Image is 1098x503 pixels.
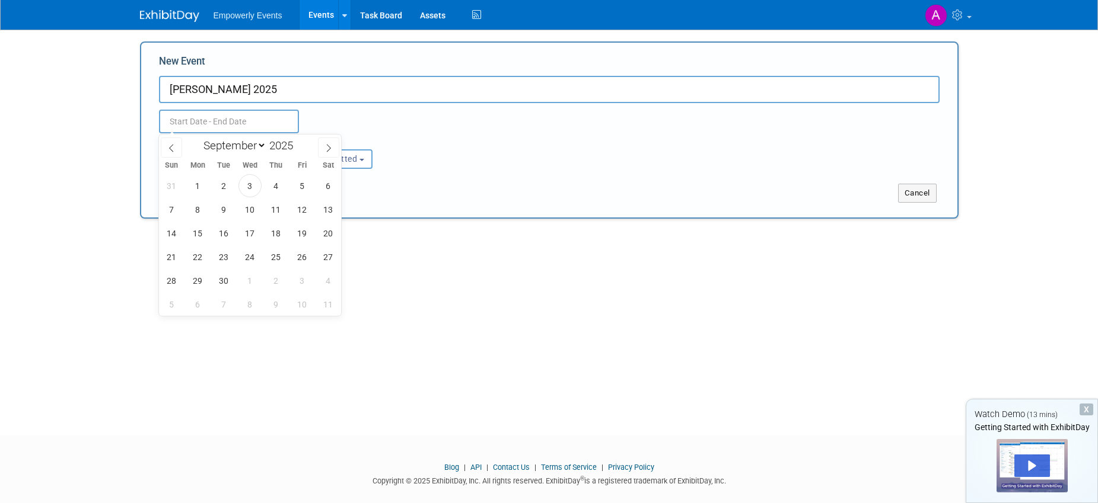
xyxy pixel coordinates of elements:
span: September 28, 2025 [160,269,183,292]
span: September 8, 2025 [186,198,209,221]
span: October 9, 2025 [265,293,288,316]
span: Thu [263,162,289,169]
span: October 4, 2025 [317,269,340,292]
input: Year [266,139,302,152]
input: Name of Trade Show / Conference [159,76,940,103]
span: September 27, 2025 [317,245,340,268]
span: October 7, 2025 [212,293,235,316]
span: October 8, 2025 [238,293,262,316]
span: | [599,463,606,472]
div: Participation: [292,133,407,149]
span: September 16, 2025 [212,222,235,245]
span: September 15, 2025 [186,222,209,245]
sup: ® [580,475,584,482]
span: Fri [289,162,315,169]
div: Dismiss [1080,403,1093,415]
span: September 9, 2025 [212,198,235,221]
span: September 22, 2025 [186,245,209,268]
span: September 26, 2025 [291,245,314,268]
div: Play [1014,454,1050,477]
span: October 1, 2025 [238,269,262,292]
button: Cancel [898,184,937,203]
span: Sat [315,162,341,169]
span: September 14, 2025 [160,222,183,245]
span: September 25, 2025 [265,245,288,268]
span: September 6, 2025 [317,174,340,197]
span: September 5, 2025 [291,174,314,197]
span: September 12, 2025 [291,198,314,221]
span: Wed [237,162,263,169]
span: September 18, 2025 [265,222,288,245]
img: ExhibitDay [140,10,199,22]
div: Getting Started with ExhibitDay [966,421,1097,433]
span: September 1, 2025 [186,174,209,197]
span: September 23, 2025 [212,245,235,268]
select: Month [198,138,266,153]
span: Empowerly Events [214,11,282,20]
span: Tue [211,162,237,169]
span: September 3, 2025 [238,174,262,197]
a: API [470,463,482,472]
div: Watch Demo [966,408,1097,421]
img: Alex Cozort [925,4,947,27]
input: Start Date - End Date [159,110,299,133]
span: August 31, 2025 [160,174,183,197]
span: September 10, 2025 [238,198,262,221]
a: Terms of Service [541,463,597,472]
a: Contact Us [493,463,530,472]
span: September 13, 2025 [317,198,340,221]
span: October 6, 2025 [186,293,209,316]
span: October 10, 2025 [291,293,314,316]
div: Attendance / Format: [159,133,274,149]
span: September 7, 2025 [160,198,183,221]
span: September 19, 2025 [291,222,314,245]
span: September 4, 2025 [265,174,288,197]
span: Sun [159,162,185,169]
span: October 5, 2025 [160,293,183,316]
span: Mon [184,162,211,169]
span: | [532,463,539,472]
span: September 24, 2025 [238,245,262,268]
span: September 21, 2025 [160,245,183,268]
span: | [483,463,491,472]
span: October 11, 2025 [317,293,340,316]
span: September 20, 2025 [317,222,340,245]
span: September 17, 2025 [238,222,262,245]
span: October 3, 2025 [291,269,314,292]
span: (13 mins) [1027,411,1058,419]
span: | [461,463,469,472]
label: New Event [159,55,205,73]
span: September 2, 2025 [212,174,235,197]
span: September 30, 2025 [212,269,235,292]
span: September 29, 2025 [186,269,209,292]
a: Privacy Policy [608,463,654,472]
span: October 2, 2025 [265,269,288,292]
span: September 11, 2025 [265,198,288,221]
a: Blog [444,463,459,472]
